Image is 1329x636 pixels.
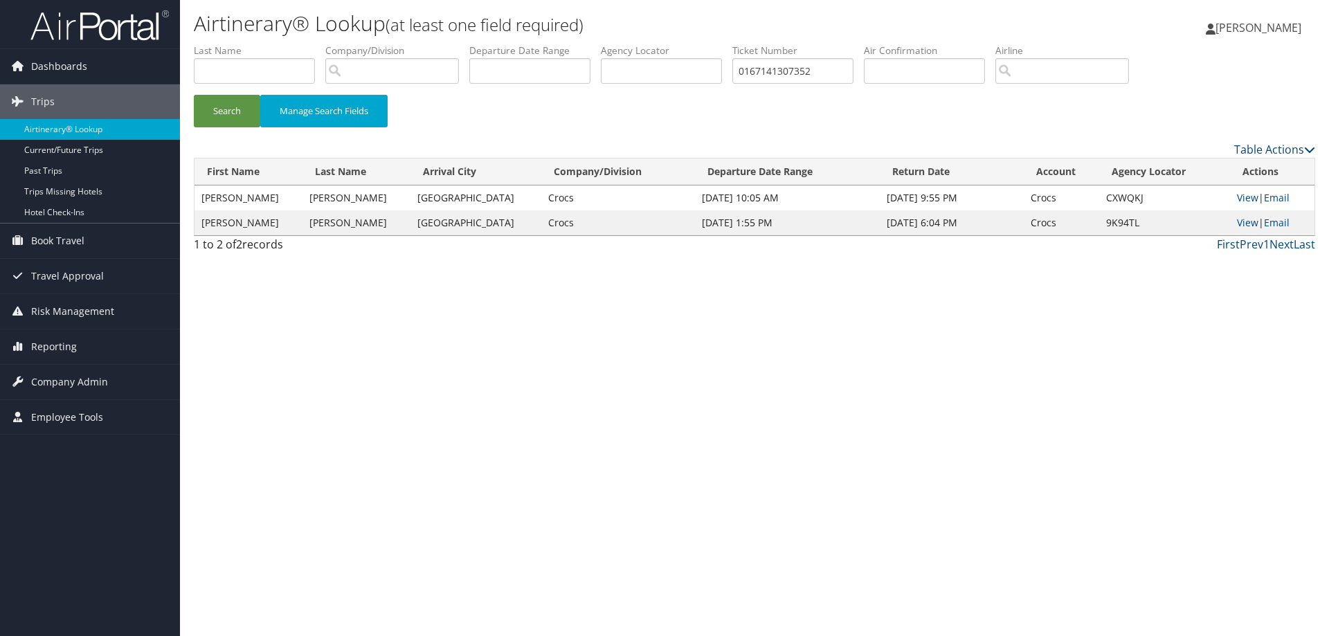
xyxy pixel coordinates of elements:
span: Travel Approval [31,259,104,293]
a: Email [1264,191,1290,204]
td: [DATE] 6:04 PM [880,210,1024,235]
span: 2 [236,237,242,252]
label: Air Confirmation [864,44,995,57]
a: Next [1269,237,1294,252]
img: airportal-logo.png [30,9,169,42]
th: Departure Date Range: activate to sort column ascending [695,158,880,185]
label: Ticket Number [732,44,864,57]
td: Crocs [1024,185,1100,210]
th: Company/Division [541,158,695,185]
span: Book Travel [31,224,84,258]
span: Company Admin [31,365,108,399]
button: Manage Search Fields [260,95,388,127]
label: Company/Division [325,44,469,57]
span: Risk Management [31,294,114,329]
td: CXWQKJ [1099,185,1230,210]
span: [PERSON_NAME] [1215,20,1301,35]
td: 9K94TL [1099,210,1230,235]
th: First Name: activate to sort column ascending [195,158,302,185]
td: [DATE] 10:05 AM [695,185,880,210]
small: (at least one field required) [386,13,584,36]
th: Agency Locator: activate to sort column ascending [1099,158,1230,185]
a: 1 [1263,237,1269,252]
td: [DATE] 9:55 PM [880,185,1024,210]
a: View [1237,191,1258,204]
a: [PERSON_NAME] [1206,7,1315,48]
th: Last Name: activate to sort column ascending [302,158,410,185]
td: [PERSON_NAME] [302,185,410,210]
td: [PERSON_NAME] [195,185,302,210]
td: Crocs [541,210,695,235]
a: View [1237,216,1258,229]
td: Crocs [541,185,695,210]
label: Last Name [194,44,325,57]
th: Account: activate to sort column ascending [1024,158,1100,185]
td: [GEOGRAPHIC_DATA] [410,210,541,235]
td: [GEOGRAPHIC_DATA] [410,185,541,210]
a: Email [1264,216,1290,229]
td: | [1230,210,1314,235]
label: Agency Locator [601,44,732,57]
th: Actions [1230,158,1314,185]
a: First [1217,237,1240,252]
label: Airline [995,44,1139,57]
th: Return Date: activate to sort column ascending [880,158,1024,185]
td: [DATE] 1:55 PM [695,210,880,235]
span: Dashboards [31,49,87,84]
td: [PERSON_NAME] [195,210,302,235]
label: Departure Date Range [469,44,601,57]
a: Prev [1240,237,1263,252]
span: Employee Tools [31,400,103,435]
a: Table Actions [1234,142,1315,157]
td: [PERSON_NAME] [302,210,410,235]
div: 1 to 2 of records [194,236,459,260]
td: Crocs [1024,210,1100,235]
span: Reporting [31,329,77,364]
td: | [1230,185,1314,210]
span: Trips [31,84,55,119]
a: Last [1294,237,1315,252]
th: Arrival City: activate to sort column ascending [410,158,541,185]
button: Search [194,95,260,127]
h1: Airtinerary® Lookup [194,9,941,38]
